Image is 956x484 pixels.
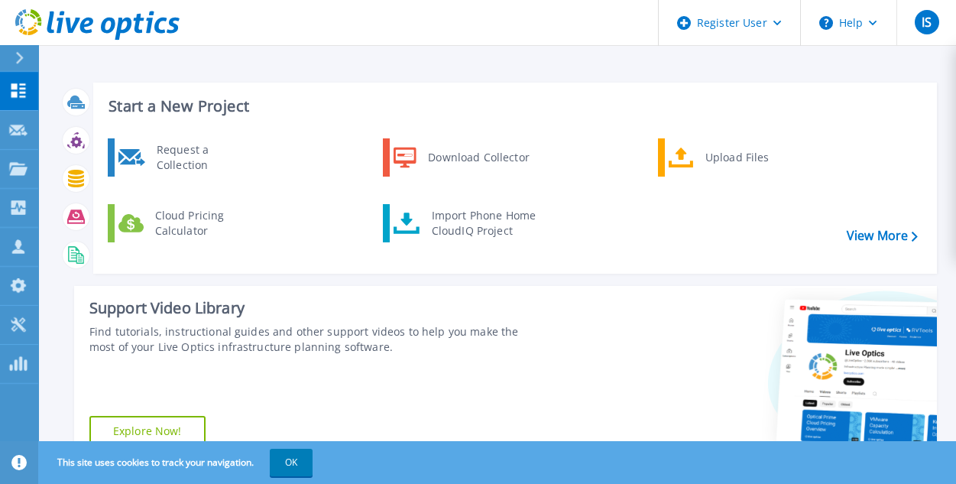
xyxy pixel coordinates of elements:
a: Explore Now! [89,416,206,447]
a: Download Collector [383,138,540,177]
div: Upload Files [698,142,811,173]
div: Cloud Pricing Calculator [147,208,261,239]
a: Upload Files [658,138,815,177]
div: Find tutorials, instructional guides and other support videos to help you make the most of your L... [89,324,537,355]
a: Request a Collection [108,138,264,177]
a: View More [847,229,918,243]
button: OK [270,449,313,476]
a: Cloud Pricing Calculator [108,204,264,242]
div: Support Video Library [89,298,537,318]
div: Request a Collection [149,142,261,173]
div: Import Phone Home CloudIQ Project [424,208,543,239]
div: Download Collector [420,142,536,173]
span: IS [922,16,932,28]
span: This site uses cookies to track your navigation. [42,449,313,476]
h3: Start a New Project [109,98,917,115]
